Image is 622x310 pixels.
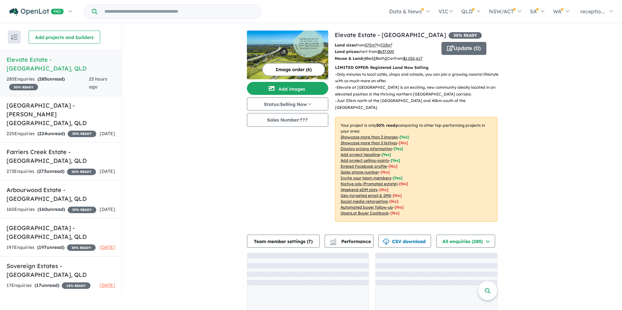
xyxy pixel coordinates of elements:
[100,206,115,212] span: [DATE]
[335,42,437,48] p: from
[99,5,260,19] input: Try estate name, suburb, builder or developer
[39,131,47,136] span: 224
[391,158,400,163] span: [ Yes ]
[335,97,503,111] p: - Just 25km north of the [GEOGRAPHIC_DATA] and 40km south of the [GEOGRAPHIC_DATA].
[7,130,96,138] div: 225 Enquir ies
[7,282,90,290] div: 17 Enquir ies
[341,140,397,145] u: Showcase more than 3 listings
[341,170,379,174] u: Sales phone number
[399,140,408,145] span: [ No ]
[39,76,47,82] span: 285
[390,211,399,215] span: [No]
[34,282,59,288] strong: ( unread)
[100,131,115,136] span: [DATE]
[9,84,38,90] span: 30 % READY
[364,56,366,61] u: 4
[7,186,115,203] h5: Arbourwood Estate - [GEOGRAPHIC_DATA] , QLD
[335,117,497,222] p: Your project is only comparing to other top-performing projects in your area: - - - - - - - - - -...
[7,148,115,165] h5: Farriers Creek Estate - [GEOGRAPHIC_DATA] , QLD
[37,76,65,82] strong: ( unread)
[7,75,89,91] div: 285 Enquir ies
[335,55,437,62] p: Bed Bath Car from
[449,32,482,39] span: 30 % READY
[7,262,115,279] h5: Sovereign Estates - [GEOGRAPHIC_DATA] , QLD
[39,168,47,174] span: 273
[341,211,389,215] u: OpenLot Buyer Cashback
[335,64,497,71] p: LIMITED OFFER: Registered Land Now Selling
[382,152,391,157] span: [ Yes ]
[247,31,328,79] img: Elevate Estate - Ormeau Hills
[341,205,393,210] u: Automated buyer follow-up
[341,175,391,180] u: Invite your team members
[67,244,96,251] span: 35 % READY
[100,244,115,250] span: [DATE]
[100,168,115,174] span: [DATE]
[68,207,96,213] span: 35 % READY
[11,35,18,40] img: sort.svg
[373,56,376,61] u: 2
[247,97,328,110] button: Status:Selling Now
[403,56,423,61] u: $ 1,026,617
[335,84,503,97] p: - Elevate at [GEOGRAPHIC_DATA] is an exciting, new community ideally located in an elevated posit...
[7,168,96,175] div: 273 Enquir ies
[341,164,387,169] u: Embed Facebook profile
[7,244,96,252] div: 197 Enquir ies
[399,181,408,186] span: [No]
[378,235,431,248] button: CSV download
[341,152,380,157] u: Add project headline
[341,158,389,163] u: Add project selling-points
[381,170,390,174] span: [ No ]
[335,31,446,39] a: Elevate Estate - [GEOGRAPHIC_DATA]
[36,282,41,288] span: 17
[37,206,65,212] strong: ( unread)
[9,8,64,16] img: Openlot PRO Logo White
[381,43,392,47] u: 723 m
[391,42,392,46] sup: 2
[335,48,437,55] p: start from
[247,235,320,248] button: Team member settings (7)
[341,135,398,139] u: Showcase more than 3 images
[325,235,373,248] button: Performance
[262,63,325,76] button: Image order (6)
[7,101,115,127] h5: [GEOGRAPHIC_DATA] - [PERSON_NAME][GEOGRAPHIC_DATA] , QLD
[394,146,403,151] span: [ Yes ]
[377,43,392,47] span: to
[341,199,388,204] u: Social media retargeting
[37,168,64,174] strong: ( unread)
[62,282,90,289] span: 15 % READY
[385,56,387,61] u: 2
[436,235,495,248] button: All enquiries (285)
[29,31,100,44] button: Add projects and builders
[365,43,377,47] u: 375 m
[441,42,486,55] button: Update (0)
[335,71,503,84] p: - Only minutes to local cafés, shops and schools, you can join a growing coastal lifestyle with s...
[37,244,64,250] strong: ( unread)
[330,239,336,242] img: line-chart.svg
[331,239,371,244] span: Performance
[580,8,605,15] span: receptio...
[39,206,47,212] span: 160
[7,206,96,213] div: 160 Enquir ies
[383,239,389,245] img: download icon
[67,169,96,175] span: 30 % READY
[376,123,398,128] b: 30 % ready
[399,135,409,139] span: [ Yes ]
[335,56,364,61] b: House & Land:
[39,244,47,250] span: 197
[378,49,394,54] u: $ 637,000
[335,43,356,47] b: Land sizes
[7,55,115,73] h5: Elevate Estate - [GEOGRAPHIC_DATA] , QLD
[388,164,398,169] span: [ No ]
[37,131,65,136] strong: ( unread)
[308,239,311,244] span: 7
[341,193,391,198] u: Geo-targeted email & SMS
[341,146,392,151] u: Display pricing information
[395,205,404,210] span: [No]
[100,282,115,288] span: [DATE]
[341,181,398,186] u: Native ads (Promoted estate)
[335,49,358,54] b: Land prices
[375,42,377,46] sup: 2
[389,199,399,204] span: [No]
[393,175,402,180] span: [ Yes ]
